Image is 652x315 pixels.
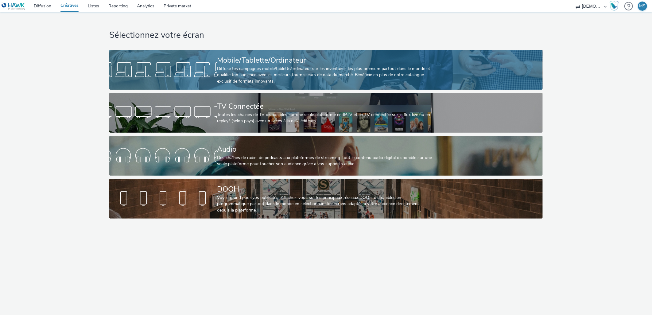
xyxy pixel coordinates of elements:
div: TV Connectée [217,101,433,112]
div: Audio [217,144,433,155]
div: DOOH [217,184,433,195]
h1: Sélectionnez votre écran [109,29,542,41]
a: DOOHVoyez grand pour vos publicités! Affichez-vous sur les principaux réseaux DOOH disponibles en... [109,179,542,219]
div: Diffuse tes campagnes mobile/tablette/ordinateur sur les inventaires les plus premium partout dan... [217,66,433,84]
a: Hawk Academy [610,1,621,11]
div: MS [639,2,646,11]
img: undefined Logo [2,2,25,10]
a: AudioDes chaînes de radio, de podcasts aux plateformes de streaming: tout le contenu audio digita... [109,136,542,176]
a: TV ConnectéeToutes les chaines de TV disponibles sur une seule plateforme en IPTV et en TV connec... [109,93,542,133]
div: Mobile/Tablette/Ordinateur [217,55,433,66]
div: Voyez grand pour vos publicités! Affichez-vous sur les principaux réseaux DOOH disponibles en pro... [217,195,433,213]
a: Mobile/Tablette/OrdinateurDiffuse tes campagnes mobile/tablette/ordinateur sur les inventaires le... [109,50,542,90]
img: Hawk Academy [610,1,619,11]
div: Toutes les chaines de TV disponibles sur une seule plateforme en IPTV et en TV connectée sur le f... [217,112,433,124]
div: Des chaînes de radio, de podcasts aux plateformes de streaming: tout le contenu audio digital dis... [217,155,433,167]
